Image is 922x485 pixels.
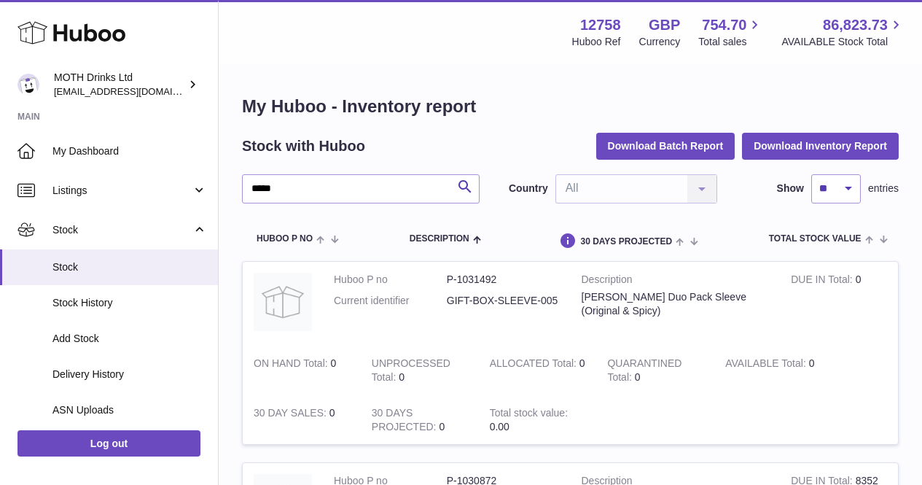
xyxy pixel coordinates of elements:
[582,290,770,318] div: [PERSON_NAME] Duo Pack Sleeve (Original & Spicy)
[52,260,207,274] span: Stock
[54,71,185,98] div: MOTH Drinks Ltd
[580,15,621,35] strong: 12758
[334,273,447,287] dt: Huboo P no
[447,294,560,308] dd: GIFT-BOX-SLEEVE-005
[334,294,447,308] dt: Current identifier
[777,182,804,195] label: Show
[254,273,312,331] img: product image
[52,403,207,417] span: ASN Uploads
[372,357,450,387] strong: UNPROCESSED Total
[649,15,680,35] strong: GBP
[372,407,439,436] strong: 30 DAYS PROJECTED
[242,95,899,118] h1: My Huboo - Inventory report
[490,357,579,373] strong: ALLOCATED Total
[714,346,832,395] td: 0
[52,184,192,198] span: Listings
[54,85,214,97] span: [EMAIL_ADDRESS][DOMAIN_NAME]
[607,357,681,387] strong: QUARANTINED Total
[781,15,905,49] a: 86,823.73 AVAILABLE Stock Total
[479,346,597,395] td: 0
[769,234,862,244] span: Total stock value
[243,395,361,445] td: 0
[742,133,899,159] button: Download Inventory Report
[868,182,899,195] span: entries
[780,262,898,346] td: 0
[52,368,207,381] span: Delivery History
[17,74,39,96] img: orders@mothdrinks.com
[582,273,770,290] strong: Description
[52,144,207,158] span: My Dashboard
[361,395,479,445] td: 0
[791,273,855,289] strong: DUE IN Total
[447,273,560,287] dd: P-1031492
[635,371,641,383] span: 0
[52,223,192,237] span: Stock
[781,35,905,49] span: AVAILABLE Stock Total
[243,346,361,395] td: 0
[254,407,329,422] strong: 30 DAY SALES
[410,234,469,244] span: Description
[698,35,763,49] span: Total sales
[52,332,207,346] span: Add Stock
[257,234,313,244] span: Huboo P no
[823,15,888,35] span: 86,823.73
[490,407,568,422] strong: Total stock value
[509,182,548,195] label: Country
[596,133,735,159] button: Download Batch Report
[361,346,479,395] td: 0
[254,357,331,373] strong: ON HAND Total
[698,15,763,49] a: 754.70 Total sales
[242,136,365,156] h2: Stock with Huboo
[572,35,621,49] div: Huboo Ref
[52,296,207,310] span: Stock History
[580,237,672,247] span: 30 DAYS PROJECTED
[702,15,746,35] span: 754.70
[639,35,681,49] div: Currency
[725,357,808,373] strong: AVAILABLE Total
[17,430,200,457] a: Log out
[490,421,509,432] span: 0.00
